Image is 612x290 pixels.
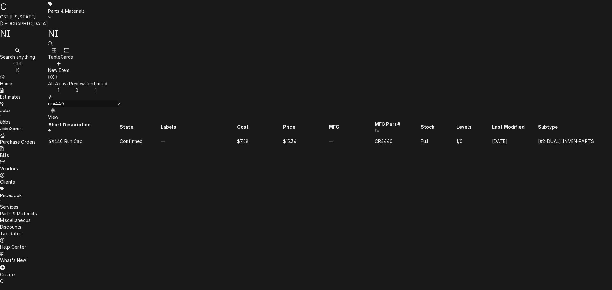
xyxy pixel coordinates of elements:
[456,138,492,145] div: 1/0
[120,124,160,130] div: State
[48,107,59,120] button: View
[421,124,456,130] div: Stock
[48,67,69,73] span: New Item
[283,138,328,145] div: $15.36
[161,138,237,145] div: —
[118,100,121,107] button: Erase input
[48,27,609,40] div: NI
[48,100,118,107] input: Keyword search
[48,60,69,74] button: New Item
[84,87,107,94] div: 1
[329,138,374,145] div: —
[48,80,69,87] div: All Active
[48,40,53,47] button: Open search
[375,121,420,127] div: MFG Part #
[16,67,19,73] span: K
[421,138,456,145] div: Full
[69,87,84,94] div: 0
[84,80,107,87] div: Confirmed
[48,138,119,145] div: 4X440 Run Cap
[48,87,69,94] div: 1
[69,80,84,87] div: Review
[161,124,237,130] div: Labels
[283,124,328,130] div: Price
[13,61,22,66] span: Ctrl
[456,124,492,130] div: Levels
[375,138,420,145] div: CR4440
[48,114,59,120] span: View
[48,8,85,14] span: Parts & Materials
[61,53,73,60] div: Cards
[538,138,609,145] div: [#2-DUAL] INVEN-PARTS
[492,124,537,130] div: Last Modified
[237,124,282,130] div: Cost
[120,138,160,145] div: Confirmed
[329,124,374,130] div: MFG
[492,138,537,145] div: [DATE]
[538,124,609,130] div: Subtype
[237,138,282,145] div: $7.68
[48,121,119,133] div: Short Description
[48,53,61,60] div: Table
